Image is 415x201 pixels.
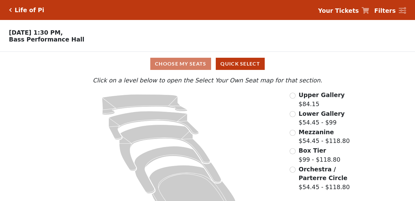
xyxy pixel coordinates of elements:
[374,6,406,15] a: Filters
[299,166,347,182] span: Orchestra / Parterre Circle
[299,128,350,145] label: $54.45 - $118.80
[56,76,359,85] p: Click on a level below to open the Select Your Own Seat map for that section.
[216,58,265,70] button: Quick Select
[299,165,359,192] label: $54.45 - $118.80
[299,109,345,127] label: $54.45 - $99
[299,110,345,117] span: Lower Gallery
[299,91,345,98] span: Upper Gallery
[374,7,396,14] strong: Filters
[299,147,326,154] span: Box Tier
[318,6,369,15] a: Your Tickets
[299,146,340,164] label: $99 - $118.80
[9,8,12,12] a: Click here to go back to filters
[15,7,44,14] h5: Life of Pi
[299,129,334,135] span: Mezzanine
[102,94,187,115] path: Upper Gallery - Seats Available: 163
[299,91,345,108] label: $84.15
[318,7,359,14] strong: Your Tickets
